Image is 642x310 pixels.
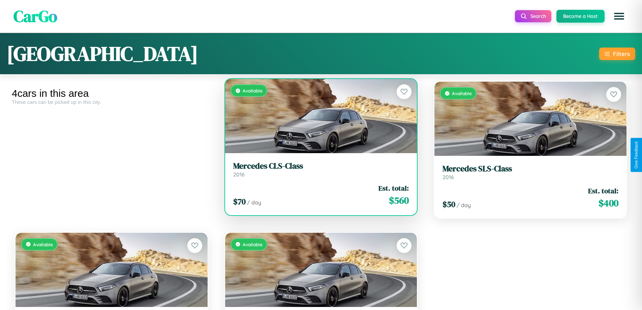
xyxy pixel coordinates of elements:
span: / day [457,202,471,208]
span: $ 400 [599,196,618,210]
span: 2016 [233,171,245,178]
span: $ 560 [389,194,409,207]
span: / day [247,199,261,206]
div: Filters [613,50,630,57]
span: Search [530,13,546,19]
span: $ 70 [233,196,246,207]
span: Est. total: [588,186,618,196]
span: $ 50 [442,199,455,210]
h3: Mercedes SLS-Class [442,164,618,174]
span: Available [452,90,472,96]
div: 4 cars in this area [12,88,211,99]
span: CarGo [13,5,57,27]
button: Filters [599,48,635,60]
a: Mercedes CLS-Class2016 [233,161,409,178]
span: Available [243,242,263,247]
button: Become a Host [556,10,605,23]
span: Available [243,88,263,93]
h3: Mercedes CLS-Class [233,161,409,171]
h1: [GEOGRAPHIC_DATA] [7,40,198,67]
button: Open menu [610,7,629,26]
div: These cars can be picked up in this city. [12,99,211,105]
span: 2016 [442,174,454,180]
button: Search [515,10,551,22]
span: Available [33,242,53,247]
span: Est. total: [378,183,409,193]
div: Give Feedback [634,141,639,169]
a: Mercedes SLS-Class2016 [442,164,618,180]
